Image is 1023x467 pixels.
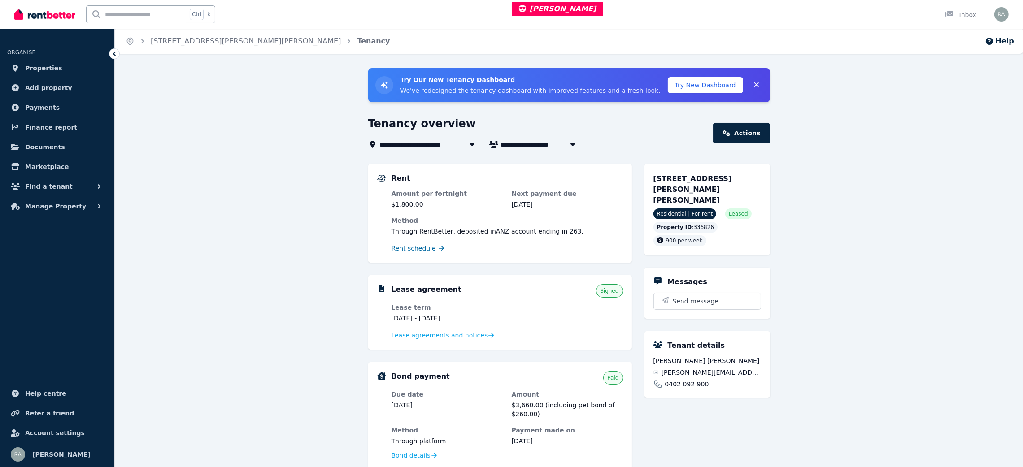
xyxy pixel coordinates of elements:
a: Marketplace [7,158,107,176]
span: Signed [600,287,618,294]
dt: Amount per fortnight [392,189,503,198]
a: Account settings [7,424,107,442]
a: Payments [7,99,107,117]
a: Finance report [7,118,107,136]
dd: [DATE] - [DATE] [392,314,503,323]
button: Collapse banner [750,78,763,92]
dt: Due date [392,390,503,399]
dt: Amount [512,390,623,399]
a: Properties [7,59,107,77]
span: [PERSON_NAME][EMAIL_ADDRESS][DOMAIN_NAME] [662,368,761,377]
a: Tenancy [357,37,390,45]
a: Documents [7,138,107,156]
h5: Messages [668,277,707,287]
a: Refer a friend [7,404,107,422]
span: 0402 092 900 [665,380,709,389]
span: Residential | For rent [653,208,717,219]
dd: [DATE] [392,401,503,410]
span: Property ID [657,224,692,231]
span: Rent schedule [392,244,436,253]
span: Send message [673,297,719,306]
button: Manage Property [7,197,107,215]
img: RentBetter [14,8,75,21]
a: Add property [7,79,107,97]
h5: Bond payment [392,371,450,382]
a: Lease agreements and notices [392,331,494,340]
span: [STREET_ADDRESS][PERSON_NAME][PERSON_NAME] [653,174,732,204]
a: [STREET_ADDRESS][PERSON_NAME][PERSON_NAME] [151,37,341,45]
dd: [DATE] [512,437,623,445]
span: Ctrl [190,9,204,20]
span: Refer a friend [25,408,74,419]
p: We've redesigned the tenancy dashboard with improved features and a fresh look. [400,86,661,95]
div: : 336826 [653,222,718,233]
h5: Tenant details [668,340,725,351]
button: Send message [654,293,761,309]
nav: Breadcrumb [115,29,401,54]
span: Find a tenant [25,181,73,192]
span: 900 per week [666,238,703,244]
dd: Through platform [392,437,503,445]
img: Rochelle Alvarez [994,7,1009,22]
span: ORGANISE [7,49,35,56]
span: Help centre [25,388,66,399]
img: Rental Payments [377,175,386,182]
span: Account settings [25,428,85,438]
a: Actions [713,123,770,143]
div: Try New Tenancy Dashboard [368,68,770,102]
span: Manage Property [25,201,86,212]
div: Inbox [945,10,976,19]
button: Find a tenant [7,177,107,195]
dd: $1,800.00 [392,200,503,209]
h5: Lease agreement [392,284,461,295]
dd: $3,660.00 (including pet bond of $260.00) [512,401,623,419]
h5: Rent [392,173,410,184]
img: Rochelle Alvarez [11,447,25,462]
span: k [207,11,210,18]
dt: Method [392,216,623,225]
a: Bond details [392,451,437,460]
a: Rent schedule [392,244,444,253]
img: Bond Details [377,372,386,380]
span: Paid [607,374,618,381]
button: Try New Dashboard [668,77,743,93]
dt: Next payment due [512,189,623,198]
span: Marketplace [25,161,69,172]
dd: [DATE] [512,200,623,209]
span: Documents [25,142,65,152]
a: Help centre [7,385,107,402]
span: [PERSON_NAME] [PERSON_NAME] [653,356,761,365]
dt: Payment made on [512,426,623,435]
dt: Lease term [392,303,503,312]
span: Finance report [25,122,77,133]
span: [PERSON_NAME] [32,449,91,460]
button: Help [985,36,1014,47]
span: [PERSON_NAME] [519,4,596,13]
span: Lease agreements and notices [392,331,488,340]
span: Add property [25,82,72,93]
span: Properties [25,63,62,74]
span: Leased [729,210,748,217]
span: Bond details [392,451,431,460]
span: Payments [25,102,60,113]
h1: Tenancy overview [368,117,476,131]
dt: Method [392,426,503,435]
h3: Try Our New Tenancy Dashboard [400,75,661,84]
span: Through RentBetter , deposited in ANZ account ending in 263 . [392,228,584,235]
